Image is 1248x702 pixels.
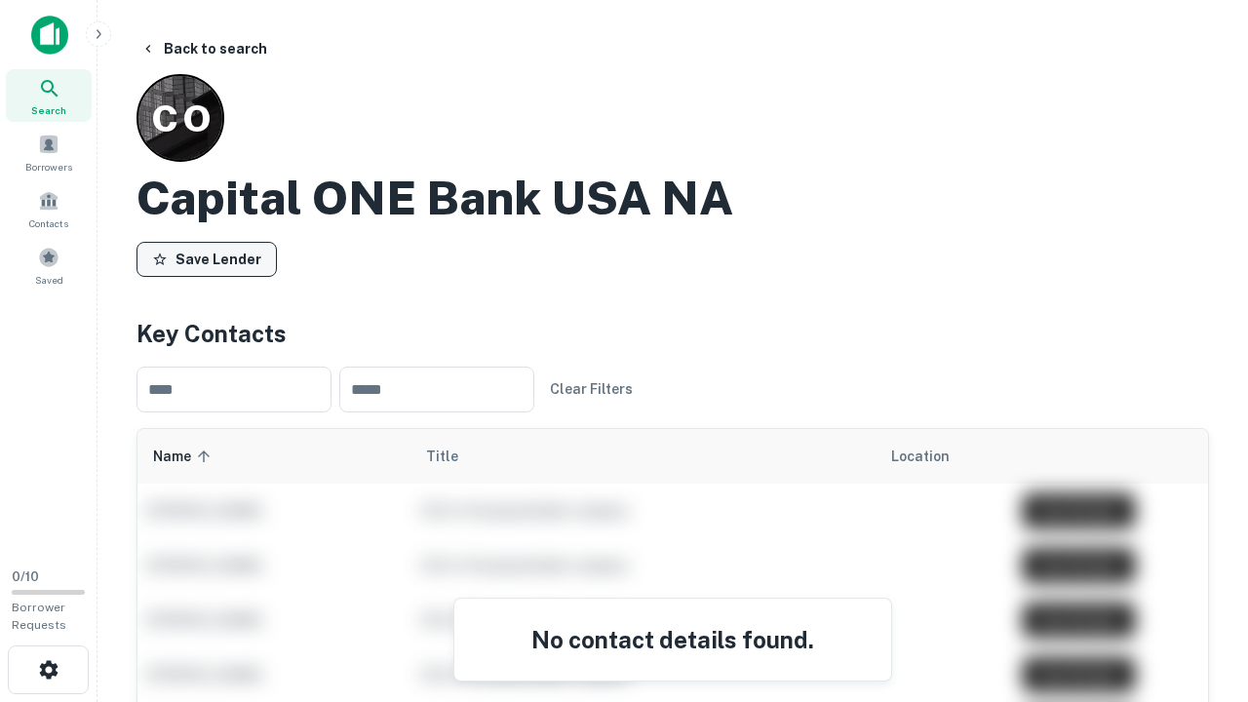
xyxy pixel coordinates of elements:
span: Contacts [29,215,68,231]
a: Borrowers [6,126,92,178]
button: Back to search [133,31,275,66]
a: Saved [6,239,92,292]
span: Borrower Requests [12,601,66,632]
p: C O [151,91,210,146]
a: Contacts [6,182,92,235]
button: Save Lender [136,242,277,277]
h2: Capital ONE Bank USA NA [136,170,733,226]
span: Search [31,102,66,118]
button: Clear Filters [542,371,641,407]
h4: Key Contacts [136,316,1209,351]
a: Search [6,69,92,122]
h4: No contact details found. [478,622,868,657]
span: Borrowers [25,159,72,175]
iframe: Chat Widget [1150,546,1248,640]
span: Saved [35,272,63,288]
span: 0 / 10 [12,569,39,584]
img: capitalize-icon.png [31,16,68,55]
